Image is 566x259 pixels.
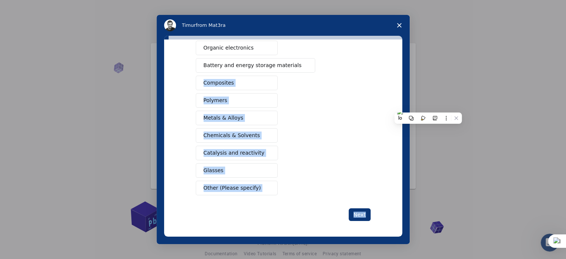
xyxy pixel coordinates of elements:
[204,184,261,192] span: Other (Please specify)
[196,93,278,108] button: Polymers
[204,114,243,122] span: Metals & Alloys
[196,22,226,28] span: from Mat3ra
[196,128,278,143] button: Chemicals & Solvents
[196,181,278,195] button: Other (Please specify)
[196,76,278,90] button: Composites
[196,163,278,178] button: Glasses
[196,111,278,125] button: Metals & Alloys
[15,5,42,12] span: Support
[349,208,371,221] button: Next
[204,132,260,139] span: Chemicals & Solvents
[196,41,278,55] button: Organic electronics
[204,44,254,52] span: Organic electronics
[204,167,224,174] span: Glasses
[196,58,316,73] button: Battery and energy storage materials
[164,19,176,31] img: Profile image for Timur
[204,61,302,69] span: Battery and energy storage materials
[389,15,410,36] span: Close survey
[182,22,196,28] span: Timur
[204,79,234,87] span: Composites
[204,149,265,157] span: Catalysis and reactivity
[196,146,278,160] button: Catalysis and reactivity
[204,97,227,104] span: Polymers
